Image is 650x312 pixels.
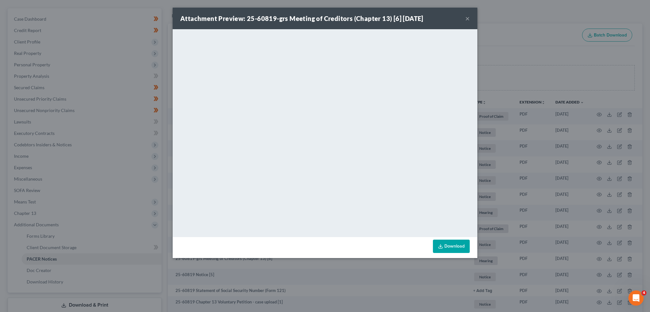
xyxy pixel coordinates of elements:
[465,15,470,22] button: ×
[628,290,644,306] iframe: Intercom live chat
[180,15,423,22] strong: Attachment Preview: 25-60819-grs Meeting of Creditors (Chapter 13) [6] [DATE]
[173,29,477,236] iframe: <object ng-attr-data='[URL][DOMAIN_NAME]' type='application/pdf' width='100%' height='650px'></ob...
[433,240,470,253] a: Download
[641,290,647,295] span: 4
